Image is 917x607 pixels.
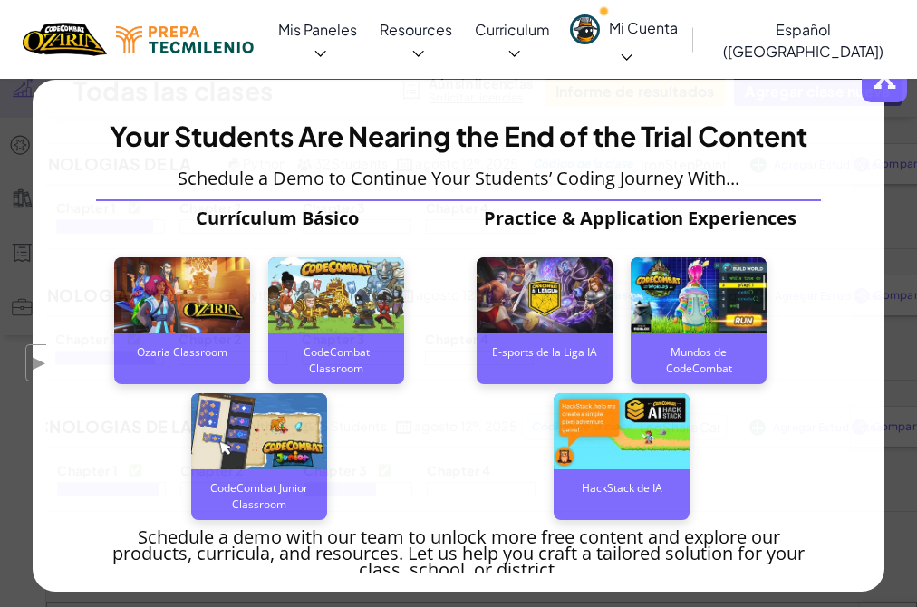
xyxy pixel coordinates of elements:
[723,20,883,61] span: Español ([GEOGRAPHIC_DATA])
[475,20,550,39] span: Curriculum
[31,350,46,376] span: ▶
[464,5,562,75] a: Curriculum
[178,170,739,187] p: Schedule a Demo to Continue Your Students’ Coding Journey With...
[380,20,452,39] span: Resources
[609,18,678,64] span: Mi Cuenta
[116,26,254,53] img: Tecmilenio logo
[369,5,464,75] a: Resources
[110,116,807,157] h3: Your Students Are Nearing the End of the Trial Content
[23,21,107,58] img: Home
[570,14,600,44] img: avatar
[23,21,107,58] a: Ozaria by CodeCombat logo
[278,20,357,39] span: Mis Paneles
[96,210,458,226] p: Currículum Básico
[699,5,908,75] a: Español ([GEOGRAPHIC_DATA])
[114,257,250,334] img: Ozaria
[114,333,250,370] div: Ozaria Classroom
[267,5,368,75] a: Mis Paneles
